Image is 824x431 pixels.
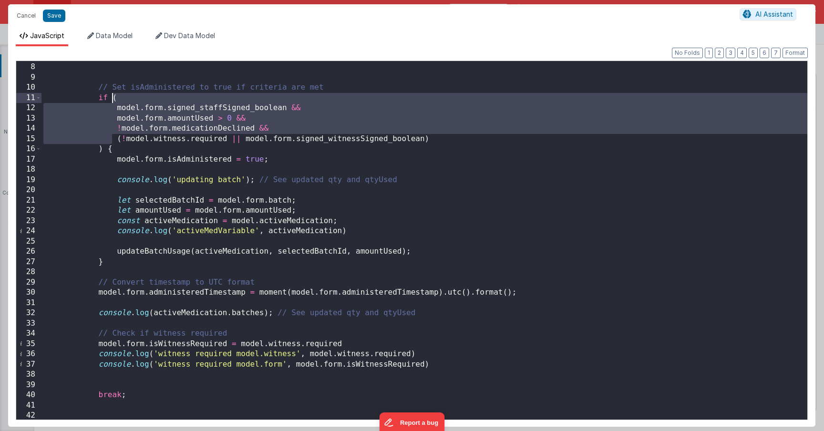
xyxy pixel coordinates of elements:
button: Format [783,48,808,58]
div: 13 [16,113,41,124]
div: 31 [16,298,41,308]
span: JavaScript [30,31,64,40]
div: 18 [16,164,41,175]
div: 24 [16,226,41,236]
div: 21 [16,195,41,206]
button: 4 [737,48,747,58]
div: 41 [16,400,41,411]
div: 34 [16,328,41,339]
div: 11 [16,93,41,103]
div: 33 [16,318,41,329]
div: 28 [16,267,41,277]
button: Save [43,10,65,22]
div: 15 [16,134,41,144]
div: 36 [16,349,41,359]
div: 38 [16,369,41,380]
button: 6 [760,48,769,58]
div: 22 [16,205,41,216]
button: AI Assistant [740,8,796,21]
span: Dev Data Model [164,31,215,40]
button: Cancel [12,9,41,22]
div: 26 [16,246,41,257]
span: Data Model [96,31,133,40]
div: 8 [16,62,41,72]
div: 19 [16,175,41,185]
div: 9 [16,72,41,83]
div: 20 [16,185,41,195]
button: No Folds [672,48,703,58]
button: 2 [715,48,724,58]
div: 27 [16,257,41,267]
div: 17 [16,154,41,165]
button: 5 [749,48,758,58]
div: 30 [16,287,41,298]
div: 37 [16,359,41,370]
div: 14 [16,123,41,134]
button: 7 [771,48,781,58]
div: 32 [16,308,41,318]
div: 16 [16,144,41,154]
div: 10 [16,82,41,93]
div: 12 [16,103,41,113]
div: 39 [16,380,41,390]
div: 35 [16,339,41,349]
div: 25 [16,236,41,247]
button: 1 [705,48,713,58]
div: 40 [16,390,41,400]
div: 42 [16,410,41,421]
div: 23 [16,216,41,226]
button: 3 [726,48,735,58]
div: 29 [16,277,41,288]
span: AI Assistant [755,10,793,18]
